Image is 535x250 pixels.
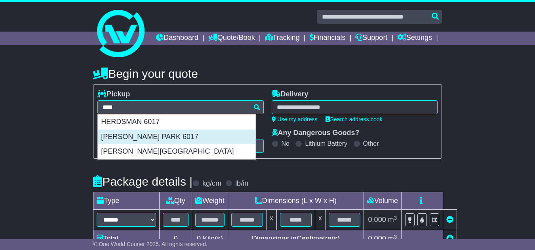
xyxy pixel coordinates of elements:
[160,192,192,210] td: Qty
[272,116,318,122] a: Use my address
[364,192,401,210] td: Volume
[310,32,346,45] a: Financials
[192,192,228,210] td: Weight
[98,130,255,145] div: [PERSON_NAME] PARK 6017
[305,140,347,147] label: Lithium Battery
[266,210,276,230] td: x
[228,192,364,210] td: Dimensions (L x W x H)
[160,230,192,248] td: 0
[397,32,432,45] a: Settings
[93,241,208,247] span: © One World Courier 2025. All rights reserved.
[93,67,442,80] h4: Begin your quote
[97,100,263,114] typeahead: Please provide city
[368,216,386,224] span: 0.000
[363,140,379,147] label: Other
[208,32,255,45] a: Quote/Book
[202,179,221,188] label: kg/cm
[97,90,130,99] label: Pickup
[197,235,201,242] span: 0
[315,210,325,230] td: x
[265,32,300,45] a: Tracking
[156,32,198,45] a: Dashboard
[394,215,397,221] sup: 3
[192,230,228,248] td: Kilo(s)
[446,216,453,224] a: Remove this item
[93,192,160,210] td: Type
[93,175,192,188] h4: Package details |
[98,144,255,159] div: [PERSON_NAME][GEOGRAPHIC_DATA]
[235,179,248,188] label: lb/in
[272,90,308,99] label: Delivery
[272,129,360,137] label: Any Dangerous Goods?
[228,230,364,248] td: Dimensions in Centimetre(s)
[388,235,397,242] span: m
[98,115,255,130] div: HERDSMAN 6017
[368,235,386,242] span: 0.000
[446,235,453,242] a: Add new item
[326,116,383,122] a: Search address book
[394,234,397,240] sup: 3
[282,140,289,147] label: No
[355,32,387,45] a: Support
[93,230,160,248] td: Total
[388,216,397,224] span: m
